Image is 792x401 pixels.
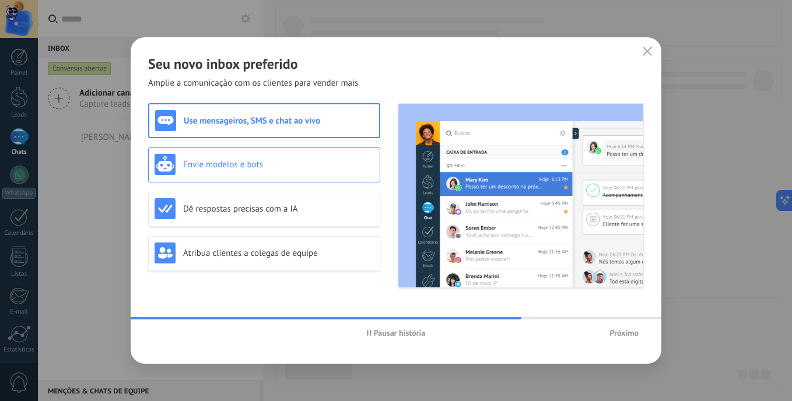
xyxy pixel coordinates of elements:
span: Próximo [609,329,639,337]
span: Pausar história [374,329,426,337]
h3: Envie modelos e bots [183,159,374,170]
span: Amplie a comunicação com os clientes para vender mais [148,78,358,89]
h2: Seu novo inbox preferido [148,55,644,73]
h3: Dê respostas precisas com a IA [183,203,374,214]
h3: Use mensageiros, SMS e chat ao vivo [184,115,373,126]
button: Pausar história [362,324,431,342]
h3: Atribua clientes a colegas de equipe [183,248,374,259]
button: Próximo [604,324,644,342]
